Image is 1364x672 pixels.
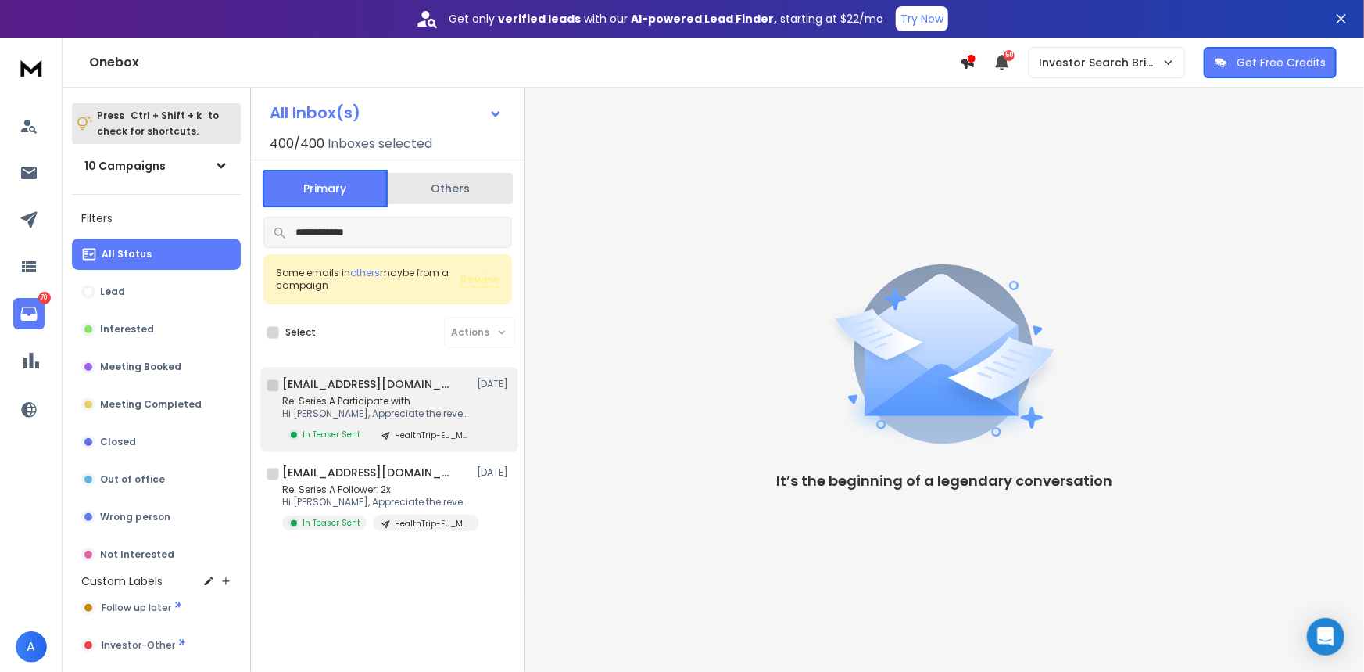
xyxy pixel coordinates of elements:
p: [DATE] [477,466,512,479]
p: 70 [38,292,51,304]
button: Primary [263,170,388,207]
p: Try Now [900,11,943,27]
button: Others [388,171,513,206]
button: Closed [72,426,241,458]
button: All Inbox(s) [257,97,515,128]
div: Open Intercom Messenger [1307,618,1344,656]
p: HealthTrip-EU_MENA_Afr 3 [395,429,470,441]
p: In Teaser Sent [303,429,360,440]
p: All Status [102,248,152,261]
span: Ctrl + Shift + k [128,106,204,124]
button: Meeting Booked [72,351,241,383]
span: 50 [1004,50,1015,61]
span: others [350,266,380,279]
h3: Custom Labels [81,573,163,589]
h1: [EMAIL_ADDRESS][DOMAIN_NAME] [282,465,454,480]
p: Re: Series A Follower: 2x [282,483,470,496]
div: Some emails in maybe from a campaign [276,267,460,292]
button: A [16,631,47,663]
p: In Teaser Sent [303,517,360,529]
button: Out of office [72,464,241,495]
p: Investor Search Brillwood [1039,55,1162,70]
p: Not Interested [100,548,174,561]
p: Hi [PERSON_NAME], Appreciate the revert. Sure! Please [282,408,470,420]
p: Get only with our starting at $22/mo [449,11,883,27]
h1: 10 Campaigns [84,158,166,174]
p: It’s the beginning of a legendary conversation [777,470,1113,492]
h3: Inboxes selected [328,135,432,153]
h1: [EMAIL_ADDRESS][DOMAIN_NAME] [282,376,454,392]
button: Follow up later [72,592,241,623]
p: HealthTrip-EU_MENA_Afr 3 [395,518,470,530]
span: 400 / 400 [270,135,324,153]
p: Meeting Booked [100,361,181,373]
p: [DATE] [477,378,512,390]
img: logo [16,53,47,82]
p: Get Free Credits [1237,55,1326,70]
button: Wrong person [72,501,241,533]
span: Investor-Other [102,639,175,652]
strong: AI-powered Lead Finder, [631,11,777,27]
button: Interested [72,314,241,345]
p: Lead [100,286,125,298]
strong: verified leads [498,11,581,27]
span: Follow up later [102,602,171,614]
p: Wrong person [100,511,170,523]
button: Investor-Other [72,630,241,661]
p: Closed [100,436,136,448]
h1: Onebox [89,53,960,72]
button: All Status [72,239,241,270]
h3: Filters [72,207,241,229]
p: Out of office [100,473,165,486]
button: Review [460,271,499,287]
a: 70 [13,298,45,329]
p: Hi [PERSON_NAME], Appreciate the revert. Sure! Please [282,496,470,508]
p: Re: Series A Participate with [282,395,470,408]
p: Interested [100,323,154,336]
p: Press to check for shortcuts. [97,108,219,139]
button: Get Free Credits [1204,47,1337,78]
button: Try Now [896,6,948,31]
label: Select [285,326,316,339]
button: Meeting Completed [72,389,241,420]
button: 10 Campaigns [72,150,241,181]
button: Lead [72,276,241,307]
button: Not Interested [72,539,241,570]
p: Meeting Completed [100,398,202,411]
h1: All Inbox(s) [270,105,360,120]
